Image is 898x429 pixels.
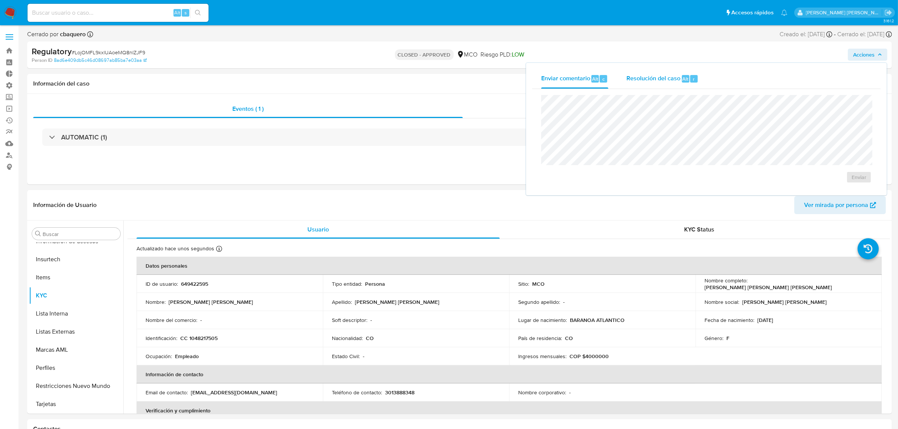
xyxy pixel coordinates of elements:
p: Nombre : [146,299,166,305]
span: Acciones [853,49,875,61]
span: Enviar comentario [541,74,590,83]
p: camila.baquero@mercadolibre.com.co [806,9,882,16]
p: Ingresos mensuales : [518,353,566,360]
input: Buscar [43,231,117,237]
a: Notificaciones [781,9,787,16]
p: Lugar de nacimiento : [518,317,567,323]
p: ID de usuario : [146,280,178,287]
button: Lista Interna [29,305,123,323]
button: Buscar [35,231,41,237]
p: - [569,389,571,396]
p: [PERSON_NAME] [PERSON_NAME] [PERSON_NAME] [705,284,832,291]
p: [EMAIL_ADDRESS][DOMAIN_NAME] [191,389,277,396]
button: Marcas AML [29,341,123,359]
p: Sitio : [518,280,529,287]
a: Salir [884,9,892,17]
div: Cerrado el: [DATE] [837,30,892,38]
button: Items [29,268,123,287]
b: Person ID [32,57,52,64]
p: [DATE] [757,317,773,323]
input: Buscar usuario o caso... [28,8,209,18]
p: - [370,317,372,323]
p: Estado Civil : [332,353,360,360]
a: 8ad6e409db5c46d08697ab85ba7e03aa [54,57,147,64]
span: Resolución del caso [626,74,680,83]
p: 3013888348 [385,389,414,396]
p: - [363,353,364,360]
p: COP $4000000 [570,353,609,360]
span: Accesos rápidos [731,9,774,17]
button: Insurtech [29,250,123,268]
span: Ver mirada por persona [804,196,868,214]
p: Nombre social : [705,299,739,305]
p: [PERSON_NAME] [PERSON_NAME] [355,299,439,305]
span: KYC Status [685,225,715,234]
div: AUTOMATIC (1) [42,129,877,146]
th: Verificación y cumplimiento [137,401,882,420]
button: Acciones [848,49,887,61]
p: Tipo entidad : [332,280,362,287]
p: Empleado [175,353,199,360]
p: - [200,317,202,323]
span: Usuario [307,225,329,234]
th: Información de contacto [137,365,882,383]
button: Perfiles [29,359,123,377]
b: cbaquero [58,30,86,38]
p: F [726,335,729,342]
button: Ver mirada por persona [794,196,886,214]
p: MCO [532,280,545,287]
p: Segundo apellido : [518,299,560,305]
h3: AUTOMATIC (1) [61,133,107,141]
p: Apellido : [332,299,352,305]
span: s [184,9,187,16]
p: CO [565,335,573,342]
p: Nombre completo : [705,277,748,284]
p: Email de contacto : [146,389,188,396]
button: Tarjetas [29,395,123,413]
span: Alt [174,9,180,16]
button: Restricciones Nuevo Mundo [29,377,123,395]
button: search-icon [190,8,206,18]
p: - [563,299,565,305]
p: País de residencia : [518,335,562,342]
span: Alt [683,75,689,83]
p: Nombre corporativo : [518,389,566,396]
p: CO [366,335,374,342]
span: Eventos ( 1 ) [232,104,264,113]
span: Alt [592,75,598,83]
h1: Información de Usuario [33,201,97,209]
p: [PERSON_NAME] [PERSON_NAME] [169,299,253,305]
p: 649422595 [181,280,208,287]
p: Soft descriptor : [332,317,367,323]
div: MCO [457,51,478,59]
th: Datos personales [137,257,882,275]
p: Nacionalidad : [332,335,363,342]
p: [PERSON_NAME] [PERSON_NAME] [742,299,827,305]
button: KYC [29,287,123,305]
p: CLOSED - APPROVED [395,49,454,60]
p: Ocupación : [146,353,172,360]
p: Persona [365,280,385,287]
button: Listas Externas [29,323,123,341]
b: Regulatory [32,45,72,57]
p: Actualizado hace unos segundos [137,245,214,252]
p: Teléfono de contacto : [332,389,382,396]
span: Riesgo PLD: [481,51,525,59]
span: # LojOMFL9kxlUAoeMQ8nIZJF9 [72,49,145,56]
p: BARANOA ATLANTICO [570,317,625,323]
span: r [693,75,695,83]
span: c [602,75,605,83]
p: Nombre del comercio : [146,317,197,323]
h1: Información del caso [33,80,886,87]
span: LOW [512,50,525,59]
span: Cerrado por [27,30,86,38]
p: Género : [705,335,723,342]
div: Creado el: [DATE] [780,30,832,38]
p: Identificación : [146,335,177,342]
p: CC 1048217505 [180,335,218,342]
span: - [834,30,836,38]
p: Fecha de nacimiento : [705,317,754,323]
